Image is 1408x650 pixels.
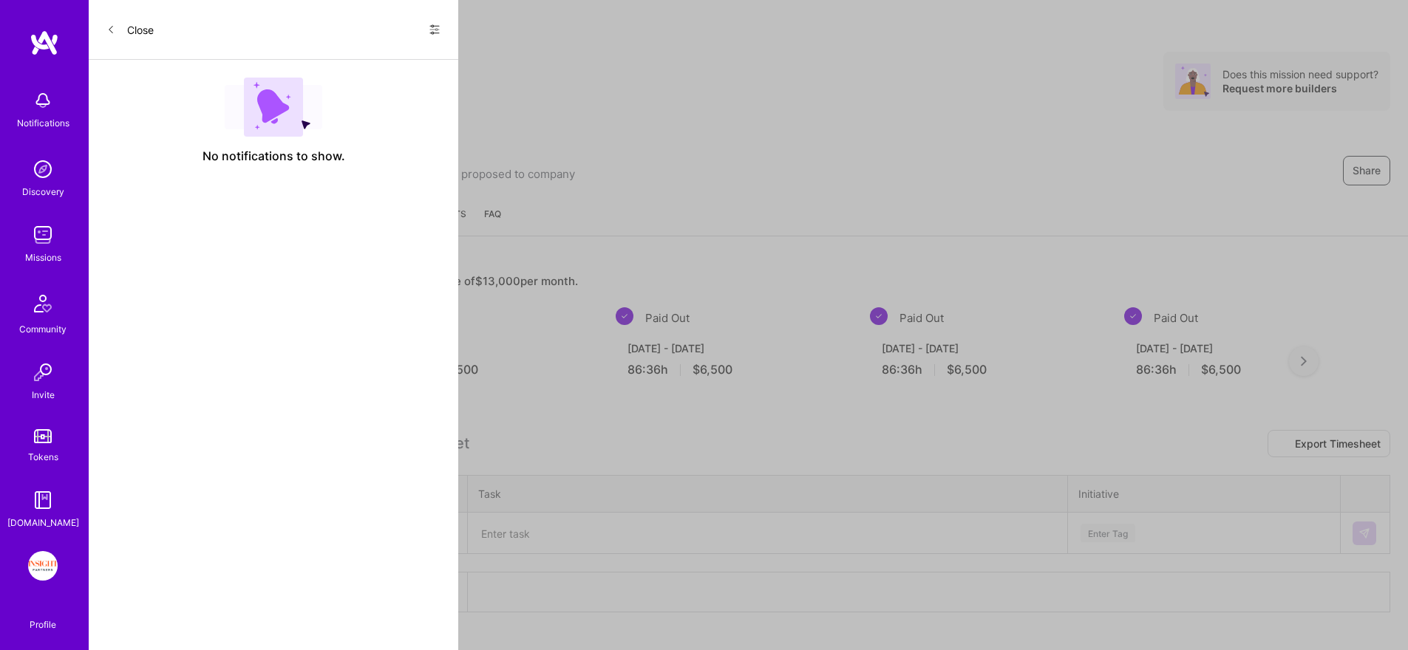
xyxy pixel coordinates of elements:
img: Community [25,286,61,321]
button: Close [106,18,154,41]
span: No notifications to show. [203,148,345,164]
div: Invite [32,387,55,403]
img: guide book [28,485,58,515]
img: bell [28,86,58,115]
img: discovery [28,154,58,184]
div: Community [19,321,67,337]
div: [DOMAIN_NAME] [7,515,79,530]
a: Profile [24,601,61,631]
div: Tokens [28,449,58,465]
img: logo [30,30,59,56]
div: Profile [30,617,56,631]
a: Insight Partners: Data & AI - Sourcing [24,551,61,581]
img: tokens [34,429,52,443]
div: Missions [25,250,61,265]
div: Notifications [17,115,69,131]
img: teamwork [28,220,58,250]
img: Invite [28,357,58,387]
img: empty [225,78,322,137]
img: Insight Partners: Data & AI - Sourcing [28,551,58,581]
div: Discovery [22,184,64,199]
